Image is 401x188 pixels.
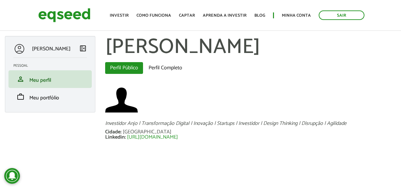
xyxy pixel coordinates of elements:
h2: Pessoal [13,64,92,68]
a: Perfil Completo [144,62,187,74]
span: work [17,93,24,101]
span: left_panel_close [79,44,87,52]
div: Cidade [105,129,123,135]
p: [PERSON_NAME] [32,46,71,52]
a: Investir [110,13,129,18]
span: Meu portfólio [29,94,59,102]
div: [GEOGRAPHIC_DATA] [123,129,171,135]
img: EqSeed [38,7,90,24]
h1: [PERSON_NAME] [105,36,396,59]
a: Sair [319,10,364,20]
a: Captar [179,13,195,18]
div: Linkedin [105,135,127,140]
a: Colapsar menu [79,44,87,54]
a: Blog [254,13,265,18]
a: Perfil Público [105,62,143,74]
div: Investidor Anjo | Transformação Digital | Inovação | Startups | Investidor | Design Thinking | Di... [105,121,396,126]
a: Aprenda a investir [203,13,247,18]
span: Meu perfil [29,76,51,85]
a: Minha conta [282,13,311,18]
a: personMeu perfil [13,75,87,83]
a: [URL][DOMAIN_NAME] [127,135,178,140]
a: workMeu portfólio [13,93,87,101]
img: Foto de RODRIGO MENDES COELHO [105,84,138,116]
span: : [120,128,121,136]
li: Meu perfil [8,70,92,88]
li: Meu portfólio [8,88,92,106]
a: Como funciona [136,13,171,18]
a: Ver perfil do usuário. [105,84,138,116]
span: person [17,75,24,83]
span: : [125,133,126,142]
